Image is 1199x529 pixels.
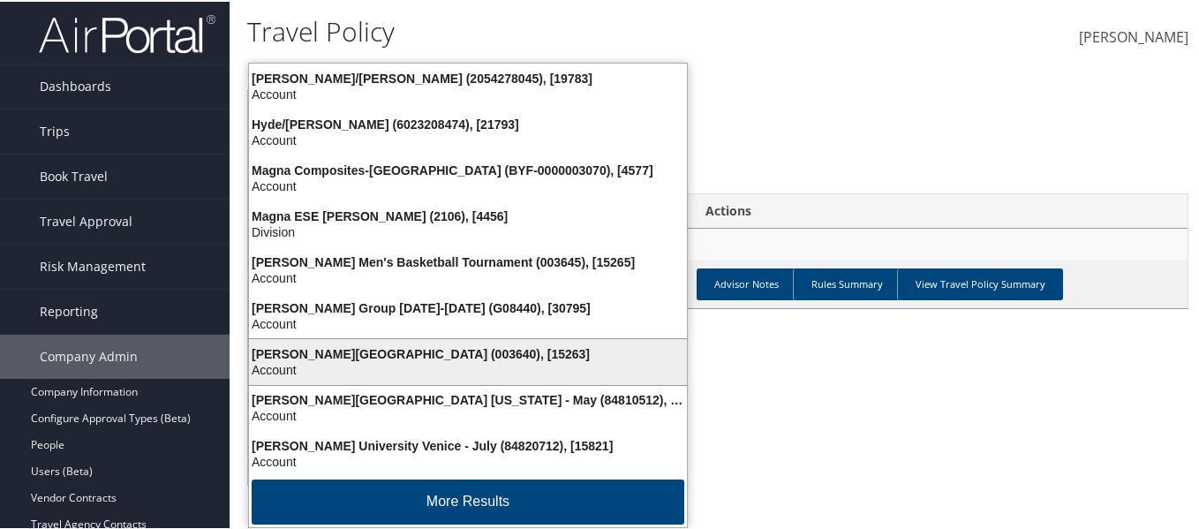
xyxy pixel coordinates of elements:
div: Account [238,131,698,147]
div: [PERSON_NAME] Men's Basketball Tournament (003645), [15265] [238,253,698,268]
a: Cayuse Technologies LLC. [247,60,581,84]
span: Trips [40,108,70,152]
span: [PERSON_NAME] [1079,26,1188,45]
div: Magna ESE [PERSON_NAME] (2106), [4456] [238,207,698,223]
span: Reporting [40,288,98,332]
div: Account [238,177,698,193]
div: [PERSON_NAME]/[PERSON_NAME] (2054278045), [19783] [238,69,698,85]
div: [PERSON_NAME] Group [DATE]-[DATE] (G08440), [30795] [238,299,698,314]
a: Advisor Notes [697,267,796,299]
h1: Travel Policy [247,11,875,49]
a: Rules Summary [793,267,901,299]
div: Account [238,314,698,330]
div: Account [238,406,698,422]
div: Magna Composites-[GEOGRAPHIC_DATA] (BYF-0000003070), [4577] [238,161,698,177]
div: Account [238,85,698,101]
span: Book Travel [40,153,108,197]
div: [PERSON_NAME][GEOGRAPHIC_DATA] [US_STATE] - May (84810512), [15819] [238,390,698,406]
a: View Travel Policy Summary [897,267,1063,299]
div: [PERSON_NAME][GEOGRAPHIC_DATA] (003640), [15263] [238,344,698,360]
div: [PERSON_NAME] University Venice - July (84820712), [15821] [238,436,698,452]
a: [PERSON_NAME] [1079,9,1188,64]
div: Hyde/[PERSON_NAME] (6023208474), [21793] [238,115,698,131]
div: Account [238,360,698,376]
span: Company Admin [40,333,138,377]
span: Travel Approval [40,198,132,242]
button: More Results [252,478,684,523]
span: Risk Management [40,243,146,287]
td: Cayuse Technologies LLC. [248,227,1188,259]
div: Division [238,223,698,238]
img: airportal-logo.png [39,11,215,53]
span: Dashboards [40,63,111,107]
div: Account [238,268,698,284]
th: Actions [690,193,1188,227]
div: Account [238,452,698,468]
